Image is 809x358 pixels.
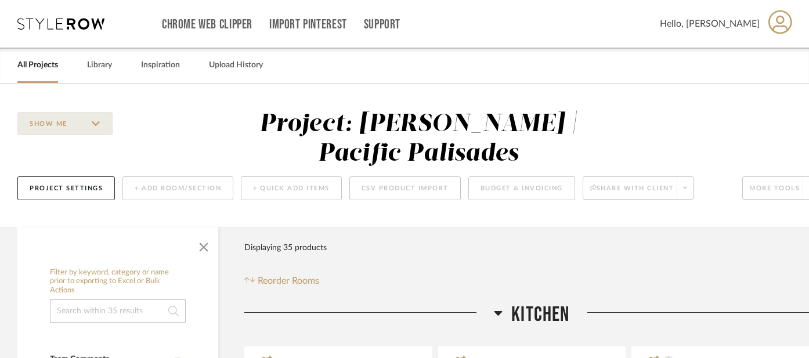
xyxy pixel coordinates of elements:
a: Chrome Web Clipper [162,20,252,30]
a: Library [87,57,112,73]
button: + Add Room/Section [122,176,233,200]
button: Reorder Rooms [244,274,319,288]
button: CSV Product Import [349,176,461,200]
a: Upload History [209,57,263,73]
button: + Quick Add Items [241,176,342,200]
input: Search within 35 results [50,299,186,323]
span: Hello, [PERSON_NAME] [660,17,760,31]
div: Project: [PERSON_NAME] | Pacific Palisades [259,112,578,166]
a: Inspiration [141,57,180,73]
a: Support [364,20,400,30]
a: Import Pinterest [269,20,347,30]
span: Share with client [590,184,674,201]
span: Reorder Rooms [258,274,319,288]
span: More tools [749,184,800,201]
button: Close [192,233,215,256]
span: Kitchen [511,302,569,327]
button: Project Settings [17,176,115,200]
h6: Filter by keyword, category or name prior to exporting to Excel or Bulk Actions [50,268,186,295]
button: Share with client [583,176,694,200]
a: All Projects [17,57,58,73]
button: Budget & Invoicing [468,176,575,200]
div: Displaying 35 products [244,236,327,259]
